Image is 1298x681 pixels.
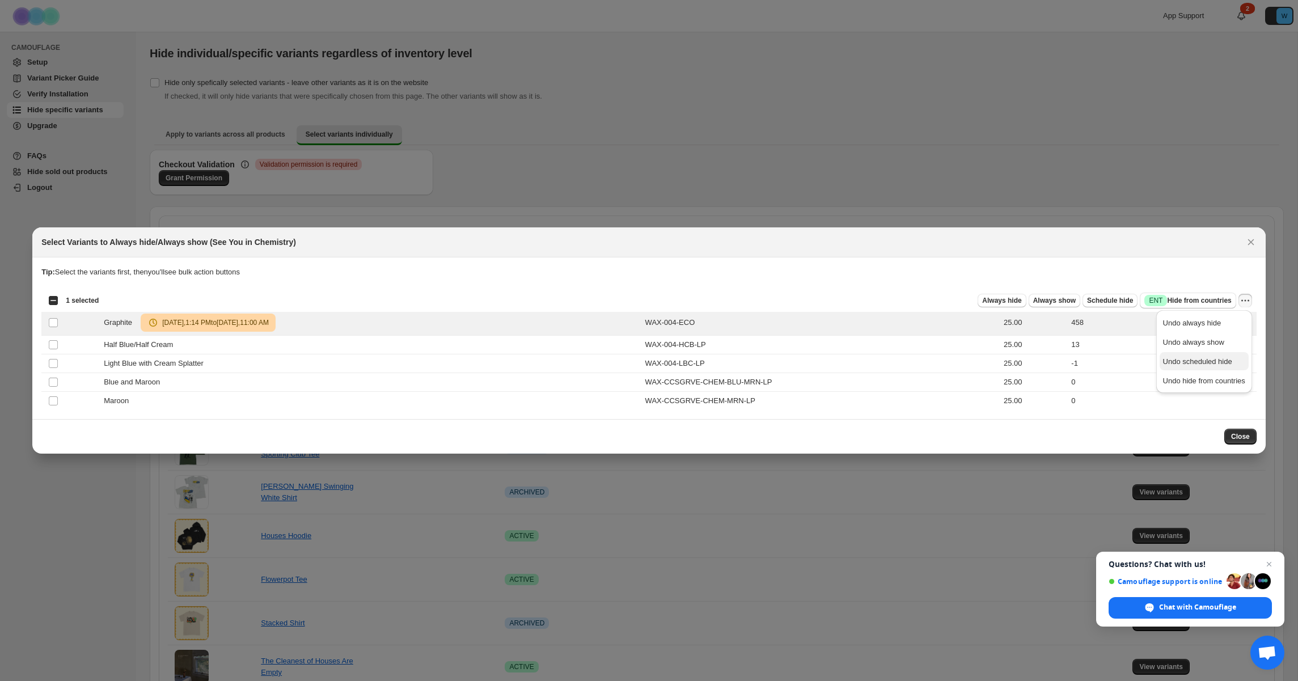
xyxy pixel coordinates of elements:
[1238,294,1252,307] button: More actions
[1149,296,1162,305] span: ENT
[1083,294,1138,307] button: Schedule hide
[159,318,269,327] span: [DATE] , 1:14 PM to [DATE] , 11:00 AM
[1087,296,1133,305] span: Schedule hide
[642,354,1000,373] td: WAX-004-LBC-LP
[642,336,1000,354] td: WAX-004-HCB-LP
[1068,373,1256,392] td: 0
[1224,429,1257,445] button: Close
[1163,319,1221,327] span: Undo always hide
[41,267,1257,278] p: Select the variants first, then you'll see bulk action buttons
[1109,560,1272,569] span: Questions? Chat with us!
[1160,352,1249,370] button: Undo scheduled hide
[642,392,1000,411] td: WAX-CCSGRVE-CHEM-MRN-LP
[66,296,99,305] span: 1 selected
[1250,636,1284,670] div: Open chat
[1231,432,1250,441] span: Close
[41,268,55,276] strong: Tip:
[1109,577,1223,586] span: Camouflage support is online
[982,296,1021,305] span: Always hide
[1243,234,1259,250] button: Close
[1068,354,1256,373] td: -1
[642,310,1000,336] td: WAX-004-ECO
[1033,296,1076,305] span: Always show
[1068,392,1256,411] td: 0
[1000,392,1068,411] td: 25.00
[1262,557,1276,571] span: Close chat
[1000,354,1068,373] td: 25.00
[642,373,1000,392] td: WAX-CCSGRVE-CHEM-BLU-MRN-LP
[1159,602,1236,612] span: Chat with Camouflage
[1029,294,1080,307] button: Always show
[1140,293,1236,308] button: SuccessENTHide from countries
[1160,333,1249,351] button: Undo always show
[1000,336,1068,354] td: 25.00
[104,358,209,369] span: Light Blue with Cream Splatter
[104,395,135,407] span: Maroon
[1144,295,1231,306] span: Hide from countries
[1163,338,1224,346] span: Undo always show
[1000,373,1068,392] td: 25.00
[1000,310,1068,336] td: 25.00
[1068,336,1256,354] td: 13
[1163,377,1245,385] span: Undo hide from countries
[1109,597,1272,619] div: Chat with Camouflage
[1068,310,1256,336] td: 458
[1163,357,1232,366] span: Undo scheduled hide
[1160,314,1249,332] button: Undo always hide
[978,294,1026,307] button: Always hide
[41,236,296,248] h2: Select Variants to Always hide/Always show (See You in Chemistry)
[104,317,138,328] span: Graphite
[104,377,166,388] span: Blue and Maroon
[1160,371,1249,390] button: Undo hide from countries
[104,339,179,350] span: Half Blue/Half Cream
